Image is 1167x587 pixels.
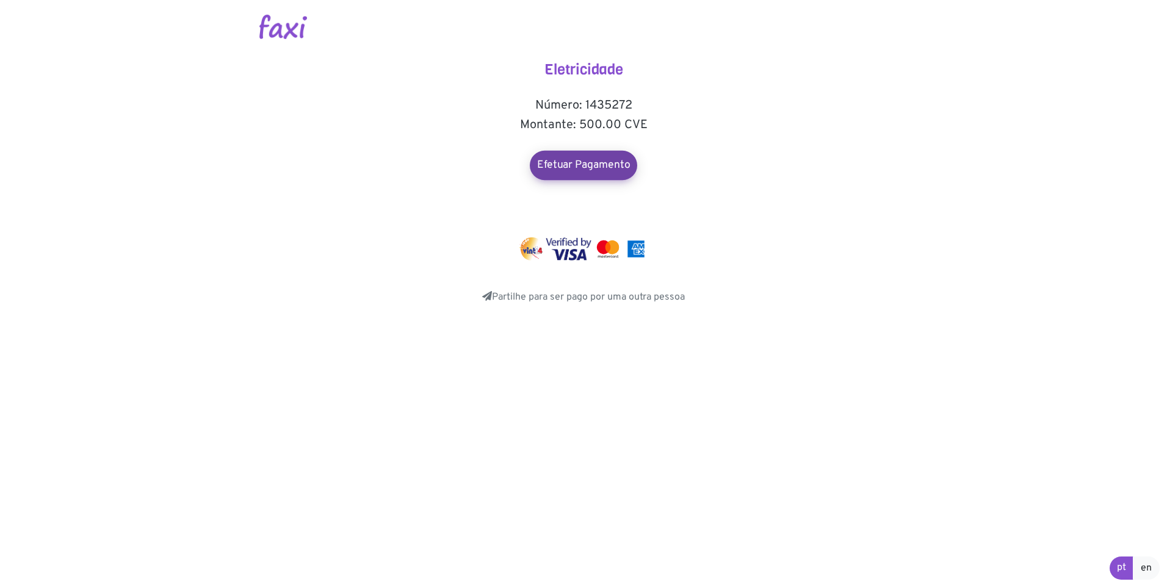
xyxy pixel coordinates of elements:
[461,98,706,113] h5: Número: 1435272
[461,61,706,79] h4: Eletricidade
[530,151,637,180] a: Efetuar Pagamento
[519,237,544,261] img: vinti4
[624,237,648,261] img: mastercard
[594,237,622,261] img: mastercard
[546,237,591,261] img: visa
[1110,556,1133,580] a: pt
[461,118,706,132] h5: Montante: 500.00 CVE
[1133,556,1160,580] a: en
[482,291,685,303] a: Partilhe para ser pago por uma outra pessoa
